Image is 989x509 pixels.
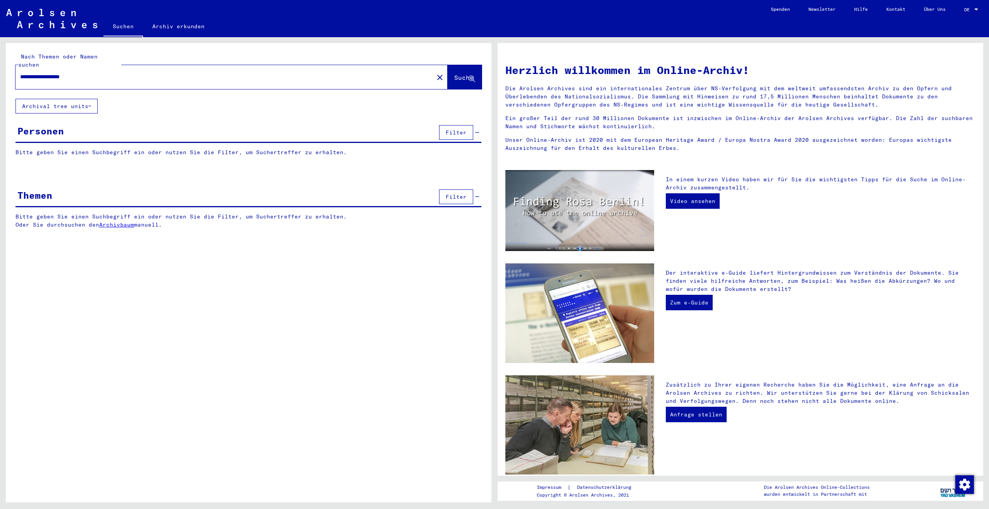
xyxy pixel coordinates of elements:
button: Archival tree units [16,99,98,113]
button: Filter [439,125,473,140]
div: Personen [17,124,64,138]
p: In einem kurzen Video haben wir für Sie die wichtigsten Tipps für die Suche im Online-Archiv zusa... [666,175,975,192]
a: Anfrage stellen [666,407,727,422]
button: Clear [432,69,448,85]
a: Zum e-Guide [666,295,713,310]
a: Archiv erkunden [143,17,214,36]
a: Impressum [537,483,567,492]
img: inquiries.jpg [505,375,654,475]
h1: Herzlich willkommen im Online-Archiv! [505,62,975,78]
p: Unser Online-Archiv ist 2020 mit dem European Heritage Award / Europa Nostra Award 2020 ausgezeic... [505,136,975,152]
a: Suchen [103,17,143,37]
a: Archivbaum [99,221,134,228]
p: Bitte geben Sie einen Suchbegriff ein oder nutzen Sie die Filter, um Suchertreffer zu erhalten. [16,148,481,156]
p: Die Arolsen Archives sind ein internationales Zentrum über NS-Verfolgung mit dem weltweit umfasse... [505,84,975,109]
img: eguide.jpg [505,263,654,363]
img: video.jpg [505,170,654,251]
button: Suche [448,65,482,89]
button: Filter [439,189,473,204]
span: Filter [446,193,467,200]
p: Ein großer Teil der rund 30 Millionen Dokumente ist inzwischen im Online-Archiv der Arolsen Archi... [505,114,975,131]
div: Zustimmung ändern [955,475,973,494]
a: Video ansehen [666,193,720,209]
span: DE [964,7,973,12]
span: Suche [454,74,474,81]
mat-icon: close [435,73,445,82]
p: Copyright © Arolsen Archives, 2021 [537,492,641,499]
p: Der interaktive e-Guide liefert Hintergrundwissen zum Verständnis der Dokumente. Sie finden viele... [666,269,975,293]
div: | [537,483,641,492]
p: Bitte geben Sie einen Suchbegriff ein oder nutzen Sie die Filter, um Suchertreffer zu erhalten. O... [16,213,482,229]
img: Arolsen_neg.svg [6,9,97,28]
p: wurden entwickelt in Partnerschaft mit [764,491,870,498]
div: Themen [17,188,52,202]
p: Die Arolsen Archives Online-Collections [764,484,870,491]
img: Zustimmung ändern [955,475,974,494]
mat-label: Nach Themen oder Namen suchen [18,53,98,68]
span: Filter [446,129,467,136]
p: Zusätzlich zu Ihrer eigenen Recherche haben Sie die Möglichkeit, eine Anfrage an die Arolsen Arch... [666,381,975,405]
img: yv_logo.png [939,481,968,500]
a: Datenschutzerklärung [571,483,641,492]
